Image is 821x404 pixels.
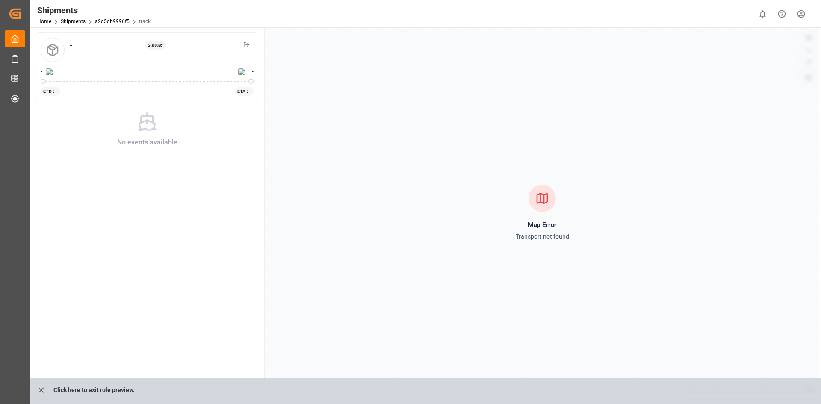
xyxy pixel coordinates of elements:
div: Status: - [145,41,167,50]
a: Home [37,18,51,24]
a: a2d5db9996f5 [95,18,130,24]
img: Netherlands [238,68,248,75]
p: Transport not found [516,231,569,242]
button: show 0 new notifications [753,4,772,24]
p: Click here to exit role preview. [53,382,135,398]
div: No events available [117,137,177,147]
button: close role preview [32,382,50,398]
div: ETD : - [41,87,60,96]
span: - [252,67,254,76]
div: - [70,39,73,51]
h2: Map Error [528,218,556,232]
a: Shipments [61,18,86,24]
div: ETA : - [235,87,254,96]
button: Help Center [772,4,791,24]
span: - [41,67,42,76]
div: - [70,53,254,61]
img: Netherlands [46,68,56,75]
div: Shipments [37,4,151,17]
